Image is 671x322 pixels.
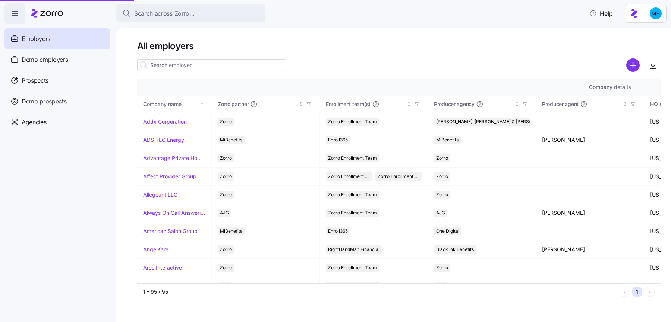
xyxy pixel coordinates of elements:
[436,154,448,162] span: Zorro
[4,49,110,70] a: Demo employers
[436,118,552,126] span: [PERSON_NAME], [PERSON_NAME] & [PERSON_NAME]
[143,209,205,217] a: Always On Call Answering Service
[218,101,249,108] span: Zorro partner
[220,172,232,181] span: Zorro
[199,102,205,107] div: Sorted ascending
[143,246,168,253] a: AngelKare
[137,40,661,52] h1: All employers
[542,101,579,108] span: Producer agent
[650,7,662,19] img: b954e4dfce0f5620b9225907d0f7229f
[328,282,377,290] span: Zorro Enrollment Team
[22,34,50,44] span: Employers
[536,240,644,259] td: [PERSON_NAME]
[620,287,629,297] button: Previous page
[137,59,286,71] input: Search employer
[143,282,205,290] a: [PERSON_NAME] & [PERSON_NAME]'s
[4,28,110,49] a: Employers
[645,287,655,297] button: Next page
[220,227,242,235] span: MiBenefits
[143,118,187,125] a: Addx Corporation
[143,154,205,162] a: Advantage Private Home Care
[143,191,177,198] a: Allegeant LLC
[514,102,520,107] div: Not sorted
[436,191,448,199] span: Zorro
[328,136,348,144] span: Enroll365
[116,4,265,22] button: Search across Zorro...
[434,101,475,108] span: Producer agency
[137,96,212,113] th: Company nameSorted ascending
[328,118,377,126] span: Zorro Enrollment Team
[4,112,110,133] a: Agencies
[623,102,628,107] div: Not sorted
[220,209,229,217] span: AJG
[436,136,459,144] span: MiBenefits
[406,102,412,107] div: Not sorted
[220,191,232,199] span: Zorro
[220,118,232,126] span: Zorro
[220,154,232,162] span: Zorro
[583,6,619,21] button: Help
[22,76,48,85] span: Prospects
[328,264,377,272] span: Zorro Enrollment Team
[632,287,642,297] button: 1
[220,245,232,254] span: Zorro
[328,154,377,162] span: Zorro Enrollment Team
[134,9,195,18] span: Search across Zorro...
[626,58,640,72] svg: add icon
[536,204,644,222] td: [PERSON_NAME]
[436,209,445,217] span: AJG
[143,288,617,296] div: 1 - 95 / 95
[436,264,448,272] span: Zorro
[143,264,182,271] a: Ares Interactive
[220,282,229,290] span: AJG
[436,245,474,254] span: Black Ink Benefits
[328,191,377,199] span: Zorro Enrollment Team
[143,100,198,108] div: Company name
[589,9,613,18] span: Help
[436,172,448,181] span: Zorro
[536,96,644,113] th: Producer agentNot sorted
[22,118,46,127] span: Agencies
[328,227,348,235] span: Enroll365
[143,227,198,235] a: American Salon Group
[320,96,428,113] th: Enrollment team(s)Not sorted
[328,245,379,254] span: RightHandMan Financial
[298,102,303,107] div: Not sorted
[428,96,536,113] th: Producer agencyNot sorted
[4,91,110,112] a: Demo prospects
[22,97,67,106] span: Demo prospects
[378,172,420,181] span: Zorro Enrollment Experts
[22,55,68,64] span: Demo employers
[220,136,242,144] span: MiBenefits
[536,131,644,149] td: [PERSON_NAME]
[212,96,320,113] th: Zorro partnerNot sorted
[143,136,184,144] a: ADS TEC Energy
[328,172,370,181] span: Zorro Enrollment Team
[4,70,110,91] a: Prospects
[328,209,377,217] span: Zorro Enrollment Team
[436,282,445,290] span: AJG
[143,173,196,180] a: Affect Provider Group
[326,101,371,108] span: Enrollment team(s)
[436,227,459,235] span: One Digital
[220,264,232,272] span: Zorro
